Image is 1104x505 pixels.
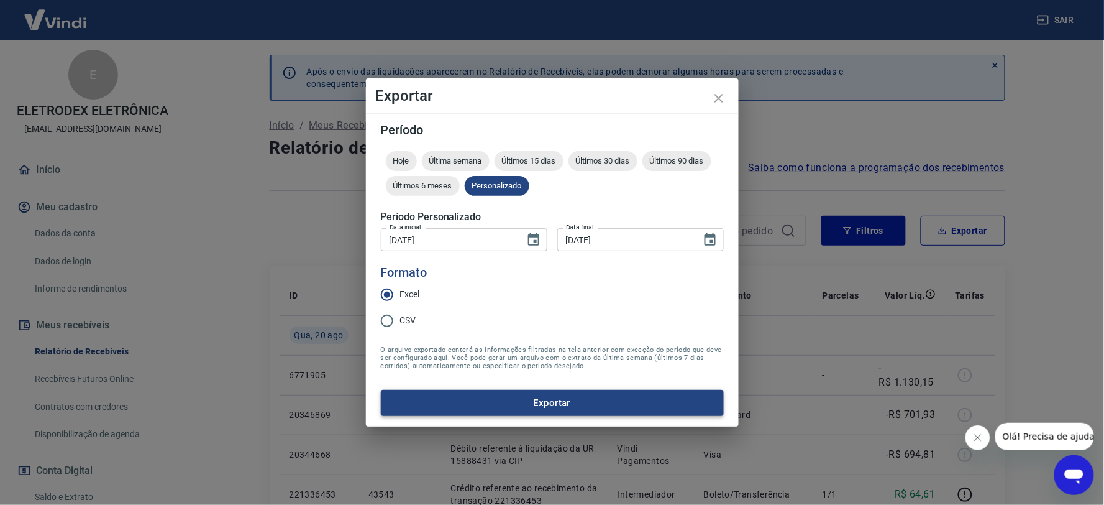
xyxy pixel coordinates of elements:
span: Últimos 15 dias [495,156,563,165]
span: Olá! Precisa de ajuda? [7,9,104,19]
div: Últimos 30 dias [568,151,637,171]
span: Últimos 6 meses [386,181,460,190]
label: Data inicial [390,223,421,232]
div: Últimos 15 dias [495,151,563,171]
button: Choose date, selected date is 19 de ago de 2025 [521,228,546,253]
button: Exportar [381,390,724,416]
span: Última semana [422,156,490,165]
label: Data final [566,223,594,232]
iframe: Fechar mensagem [965,425,990,450]
h5: Período Personalizado [381,211,724,223]
h4: Exportar [376,88,729,103]
div: Últimos 90 dias [642,151,711,171]
span: CSV [400,314,416,327]
div: Personalizado [465,176,529,196]
span: Últimos 90 dias [642,156,711,165]
iframe: Mensagem da empresa [995,423,1094,450]
h5: Período [381,124,724,136]
input: DD/MM/YYYY [557,228,693,251]
button: Choose date, selected date is 20 de ago de 2025 [698,228,723,253]
span: Personalizado [465,181,529,190]
input: DD/MM/YYYY [381,228,516,251]
span: O arquivo exportado conterá as informações filtradas na tela anterior com exceção do período que ... [381,346,724,370]
span: Hoje [386,156,417,165]
iframe: Botão para abrir a janela de mensagens [1054,455,1094,495]
span: Últimos 30 dias [568,156,637,165]
legend: Formato [381,264,427,282]
div: Últimos 6 meses [386,176,460,196]
div: Última semana [422,151,490,171]
button: close [704,83,734,113]
span: Excel [400,288,420,301]
div: Hoje [386,151,417,171]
